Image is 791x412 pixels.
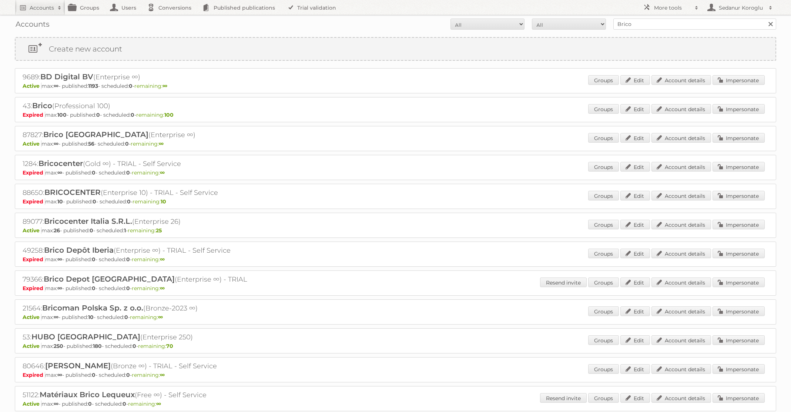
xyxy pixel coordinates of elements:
p: max: - published: - scheduled: - [23,198,768,205]
h2: 87827: (Enterprise ∞) [23,130,282,140]
p: max: - published: - scheduled: - [23,83,768,89]
strong: 0 [92,256,95,263]
span: Expired [23,372,45,378]
a: Edit [620,162,650,172]
a: Create new account [16,38,775,60]
a: Groups [588,306,619,316]
strong: 0 [93,198,96,205]
span: remaining: [132,372,165,378]
a: Edit [620,104,650,114]
a: Account details [651,220,711,229]
strong: 0 [126,285,130,292]
span: Bricocenter Italia S.R.L. [44,217,132,226]
a: Account details [651,335,711,345]
a: Groups [588,249,619,258]
span: remaining: [132,169,165,176]
p: max: - published: - scheduled: - [23,256,768,263]
span: remaining: [133,198,166,205]
strong: ∞ [57,169,62,176]
p: max: - published: - scheduled: - [23,372,768,378]
p: max: - published: - scheduled: - [23,140,768,147]
span: remaining: [138,343,173,349]
a: Groups [588,393,619,403]
strong: 0 [131,112,134,118]
a: Impersonate [713,306,765,316]
a: Edit [620,306,650,316]
span: Active [23,140,41,147]
span: Brico Depôt Iberia [44,246,114,255]
a: Account details [651,104,711,114]
strong: 70 [166,343,173,349]
span: remaining: [134,83,167,89]
span: Bricoman Polska Sp. z o.o. [42,303,143,312]
span: remaining: [131,140,164,147]
strong: 25 [156,227,162,234]
strong: 0 [92,372,95,378]
a: Account details [651,278,711,287]
strong: 1193 [88,83,98,89]
a: Account details [651,75,711,85]
a: Groups [588,220,619,229]
p: max: - published: - scheduled: - [23,343,768,349]
span: BD Digital BV [40,72,93,81]
span: Brico [GEOGRAPHIC_DATA] [43,130,148,139]
strong: 180 [93,343,102,349]
h2: 1284: (Gold ∞) - TRIAL - Self Service [23,159,282,169]
strong: 0 [88,401,92,407]
a: Impersonate [713,335,765,345]
a: Edit [620,75,650,85]
a: Groups [588,75,619,85]
strong: 10 [161,198,166,205]
a: Edit [620,335,650,345]
p: max: - published: - scheduled: - [23,227,768,234]
h2: 79366: (Enterprise ∞) - TRIAL [23,275,282,284]
span: Active [23,227,41,234]
strong: ∞ [160,372,165,378]
strong: 0 [126,256,130,263]
h2: Accounts [30,4,54,11]
a: Edit [620,249,650,258]
span: Active [23,314,41,320]
a: Groups [588,364,619,374]
h2: 80646: (Bronze ∞) - TRIAL - Self Service [23,361,282,371]
a: Impersonate [713,191,765,200]
strong: ∞ [160,169,165,176]
strong: ∞ [54,83,58,89]
span: remaining: [136,112,174,118]
strong: 0 [126,372,130,378]
h2: 49258: (Enterprise ∞) - TRIAL - Self Service [23,246,282,255]
span: Active [23,83,41,89]
span: remaining: [128,227,162,234]
strong: 0 [92,169,95,176]
span: Expired [23,112,45,118]
strong: ∞ [54,140,58,147]
strong: 0 [90,227,93,234]
span: Active [23,343,41,349]
a: Account details [651,191,711,200]
h2: 43: (Professional 100) [23,101,282,111]
p: max: - published: - scheduled: - [23,169,768,176]
a: Impersonate [713,364,765,374]
a: Account details [651,133,711,143]
strong: 56 [88,140,94,147]
a: Groups [588,335,619,345]
p: max: - published: - scheduled: - [23,401,768,407]
span: Expired [23,169,45,176]
strong: 0 [133,343,136,349]
a: Account details [651,249,711,258]
span: Matériaux Brico Lequeux [40,390,135,399]
span: Expired [23,285,45,292]
a: Edit [620,220,650,229]
a: Impersonate [713,75,765,85]
strong: ∞ [156,401,161,407]
a: Account details [651,306,711,316]
span: Brico Depot [GEOGRAPHIC_DATA] [44,275,175,283]
a: Account details [651,393,711,403]
a: Impersonate [713,133,765,143]
h2: More tools [654,4,691,11]
strong: ∞ [162,83,167,89]
strong: ∞ [57,372,62,378]
strong: 10 [57,198,63,205]
a: Groups [588,104,619,114]
a: Impersonate [713,220,765,229]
